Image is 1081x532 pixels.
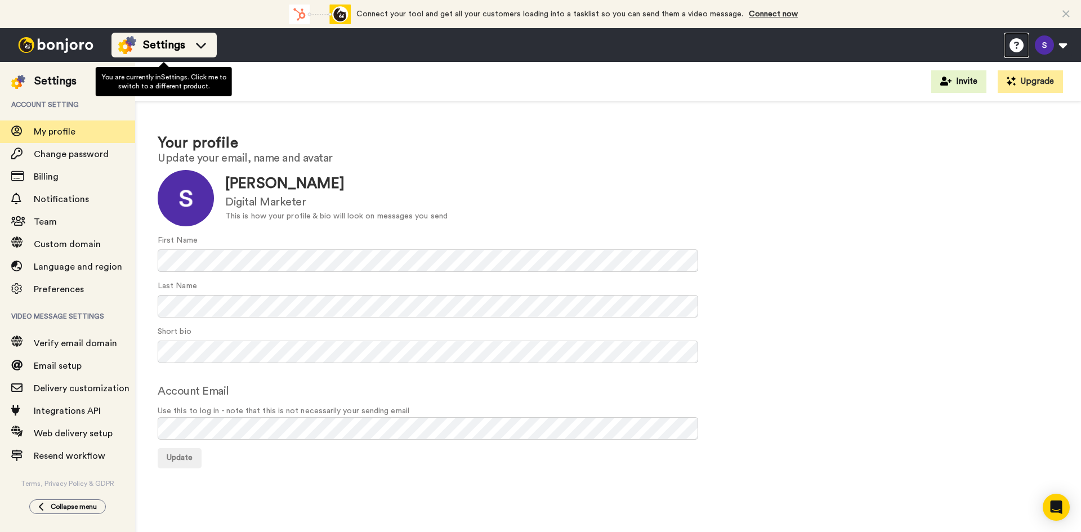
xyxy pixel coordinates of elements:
[158,135,1058,151] h1: Your profile
[34,406,101,415] span: Integrations API
[158,383,229,400] label: Account Email
[998,70,1063,93] button: Upgrade
[34,150,109,159] span: Change password
[118,36,136,54] img: settings-colored.svg
[14,37,98,53] img: bj-logo-header-white.svg
[289,5,351,24] div: animation
[34,127,75,136] span: My profile
[34,172,59,181] span: Billing
[34,73,77,89] div: Settings
[158,326,191,338] label: Short bio
[29,499,106,514] button: Collapse menu
[34,285,84,294] span: Preferences
[225,211,448,222] div: This is how your profile & bio will look on messages you send
[34,217,57,226] span: Team
[158,448,202,468] button: Update
[931,70,986,93] button: Invite
[34,451,105,461] span: Resend workflow
[51,502,97,511] span: Collapse menu
[34,339,117,348] span: Verify email domain
[356,10,743,18] span: Connect your tool and get all your customers loading into a tasklist so you can send them a video...
[34,361,82,370] span: Email setup
[34,262,122,271] span: Language and region
[101,74,226,90] span: You are currently in Settings . Click me to switch to a different product.
[143,37,185,53] span: Settings
[749,10,798,18] a: Connect now
[11,75,25,89] img: settings-colored.svg
[225,194,448,211] div: Digital Marketer
[167,454,193,462] span: Update
[34,195,89,204] span: Notifications
[34,429,113,438] span: Web delivery setup
[158,280,197,292] label: Last Name
[34,240,101,249] span: Custom domain
[158,235,198,247] label: First Name
[225,173,448,194] div: [PERSON_NAME]
[1043,494,1070,521] div: Open Intercom Messenger
[34,384,129,393] span: Delivery customization
[158,405,1058,417] span: Use this to log in - note that this is not necessarily your sending email
[158,152,1058,164] h2: Update your email, name and avatar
